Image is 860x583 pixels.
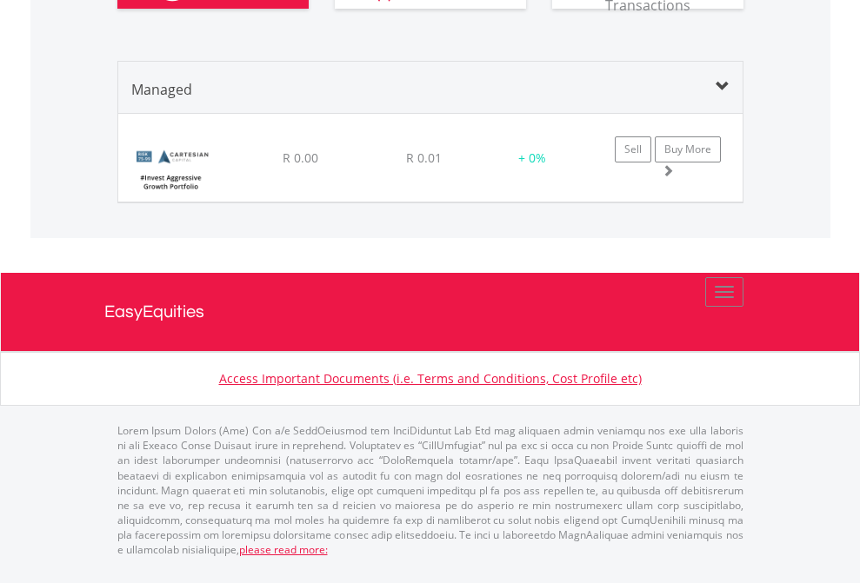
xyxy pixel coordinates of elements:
a: Access Important Documents (i.e. Terms and Conditions, Cost Profile etc) [219,370,642,387]
span: Managed [131,80,192,99]
p: Lorem Ipsum Dolors (Ame) Con a/e SeddOeiusmod tem InciDiduntut Lab Etd mag aliquaen admin veniamq... [117,423,743,557]
img: BundleLogo59.png [127,136,215,197]
a: EasyEquities [104,273,757,351]
span: R 0.01 [406,149,442,166]
a: Sell [615,136,651,162]
div: + 0% [488,149,577,167]
a: please read more: [239,542,328,557]
a: Buy More [655,136,721,162]
span: R 0.00 [283,149,318,166]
